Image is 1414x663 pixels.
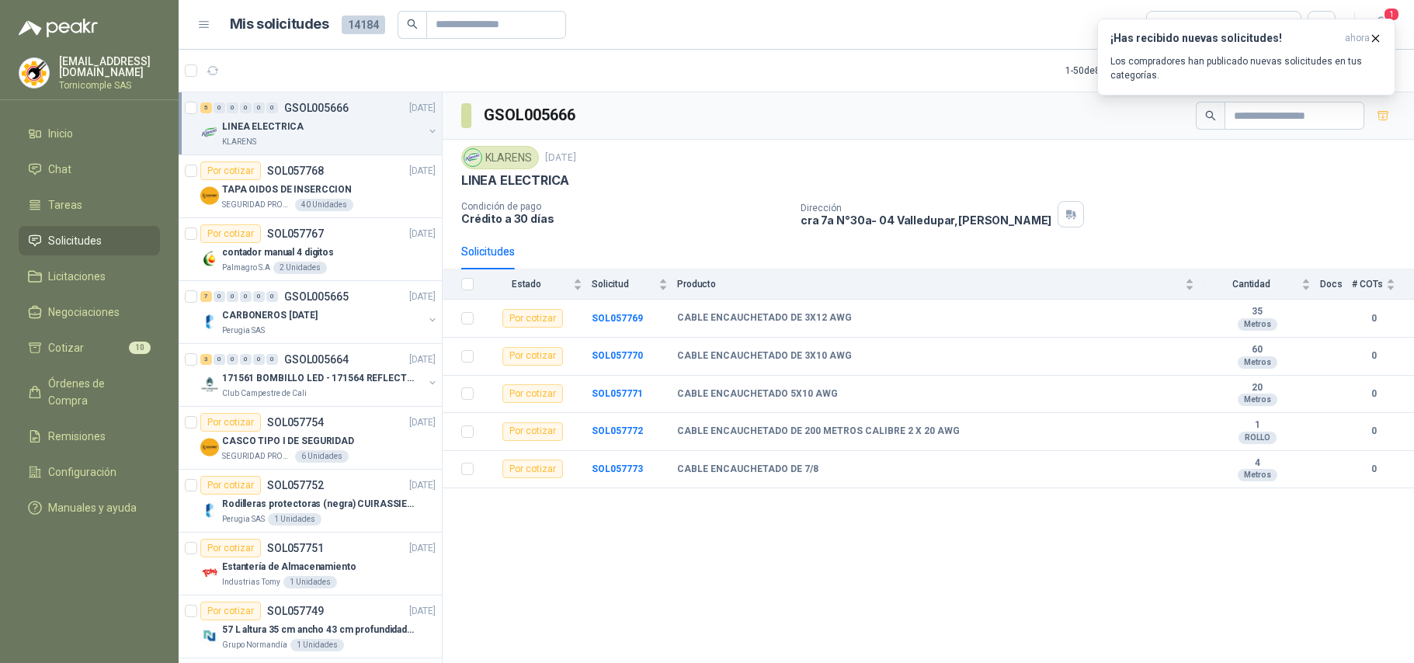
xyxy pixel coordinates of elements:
[179,595,442,658] a: Por cotizarSOL057749[DATE] Company Logo57 L altura 35 cm ancho 43 cm profundidad 39 cmGrupo Norma...
[1110,54,1382,82] p: Los compradores han publicado nuevas solicitudes en tus categorías.
[592,350,643,361] a: SOL057770
[592,279,655,290] span: Solicitud
[19,226,160,255] a: Solicitudes
[200,249,219,268] img: Company Logo
[592,425,643,436] b: SOL057772
[1204,306,1311,318] b: 35
[240,291,252,302] div: 0
[1367,11,1395,39] button: 1
[214,291,225,302] div: 0
[48,304,120,321] span: Negociaciones
[295,199,353,211] div: 40 Unidades
[200,627,219,645] img: Company Logo
[227,354,238,365] div: 0
[200,312,219,331] img: Company Logo
[502,309,563,328] div: Por cotizar
[1352,349,1395,363] b: 0
[48,499,137,516] span: Manuales y ayuda
[483,269,592,300] th: Estado
[461,146,539,169] div: KLARENS
[200,287,439,337] a: 7 0 0 0 0 0 GSOL005665[DATE] Company LogoCARBONEROS [DATE]Perugia SAS
[409,101,436,116] p: [DATE]
[1352,269,1414,300] th: # COTs
[801,203,1051,213] p: Dirección
[222,371,415,386] p: 171561 BOMBILLO LED - 171564 REFLECTOR 50W
[253,291,265,302] div: 0
[266,354,278,365] div: 0
[48,196,82,213] span: Tareas
[200,375,219,394] img: Company Logo
[409,478,436,493] p: [DATE]
[222,308,318,323] p: CARBONEROS [DATE]
[267,417,324,428] p: SOL057754
[19,119,160,148] a: Inicio
[240,354,252,365] div: 0
[1239,432,1277,444] div: ROLLO
[59,56,160,78] p: [EMAIL_ADDRESS][DOMAIN_NAME]
[48,125,73,142] span: Inicio
[179,155,442,218] a: Por cotizarSOL057768[DATE] Company LogoTAPA OIDOS DE INSERCCIONSEGURIDAD PROVISER LTDA40 Unidades
[1238,394,1277,406] div: Metros
[48,268,106,285] span: Licitaciones
[267,480,324,491] p: SOL057752
[222,120,304,134] p: LINEA ELECTRICA
[409,541,436,556] p: [DATE]
[1345,32,1370,45] span: ahora
[200,564,219,582] img: Company Logo
[19,297,160,327] a: Negociaciones
[677,279,1182,290] span: Producto
[19,422,160,451] a: Remisiones
[48,375,145,409] span: Órdenes de Compra
[592,269,677,300] th: Solicitud
[502,422,563,441] div: Por cotizar
[266,102,278,113] div: 0
[1204,457,1311,470] b: 4
[222,325,265,337] p: Perugia SAS
[253,354,265,365] div: 0
[1204,344,1311,356] b: 60
[222,560,356,574] p: Estantería de Almacenamiento
[59,81,160,90] p: Tornicomple SAS
[200,102,212,113] div: 5
[284,102,349,113] p: GSOL005666
[801,213,1051,227] p: cra 7a N°30a- 04 Valledupar , [PERSON_NAME]
[461,212,788,225] p: Crédito a 30 días
[592,388,643,399] a: SOL057771
[19,369,160,415] a: Órdenes de Compra
[267,165,324,176] p: SOL057768
[222,199,292,211] p: SEGURIDAD PROVISER LTDA
[464,149,481,166] img: Company Logo
[1204,269,1320,300] th: Cantidad
[677,425,960,438] b: CABLE ENCAUCHETADO DE 200 METROS CALIBRE 2 X 20 AWG
[409,227,436,241] p: [DATE]
[222,513,265,526] p: Perugia SAS
[266,291,278,302] div: 0
[240,102,252,113] div: 0
[290,639,344,651] div: 1 Unidades
[592,463,643,474] a: SOL057773
[200,186,219,205] img: Company Logo
[179,407,442,470] a: Por cotizarSOL057754[DATE] Company LogoCASCO TIPO I DE SEGURIDADSEGURIDAD PROVISER LTDA6 Unidades
[592,313,643,324] b: SOL057769
[461,172,569,189] p: LINEA ELECTRICA
[200,350,439,400] a: 3 0 0 0 0 0 GSOL005664[DATE] Company Logo171561 BOMBILLO LED - 171564 REFLECTOR 50WClub Campestre...
[222,450,292,463] p: SEGURIDAD PROVISER LTDA
[268,513,321,526] div: 1 Unidades
[222,434,354,449] p: CASCO TIPO I DE SEGURIDAD
[222,387,307,400] p: Club Campestre de Cali
[222,497,415,512] p: Rodilleras protectoras (negra) CUIRASSIER para motocicleta, rodilleras para motocicleta,
[409,604,436,619] p: [DATE]
[502,384,563,403] div: Por cotizar
[267,228,324,239] p: SOL057767
[461,201,788,212] p: Condición de pago
[222,639,287,651] p: Grupo Normandía
[230,13,329,36] h1: Mis solicitudes
[677,269,1204,300] th: Producto
[407,19,418,30] span: search
[677,388,838,401] b: CABLE ENCAUCHETADO 5X10 AWG
[295,450,349,463] div: 6 Unidades
[200,438,219,456] img: Company Logo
